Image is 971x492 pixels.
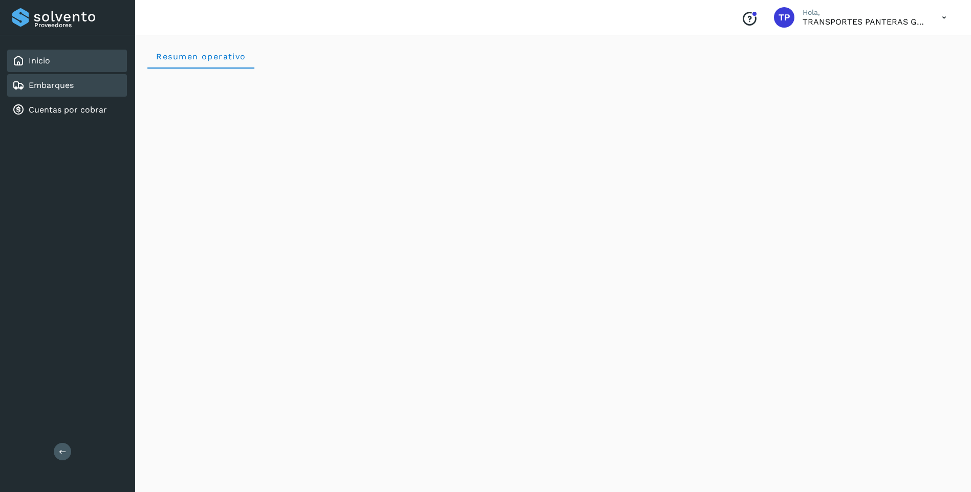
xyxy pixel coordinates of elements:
div: Inicio [7,50,127,72]
p: Hola, [803,8,925,17]
p: TRANSPORTES PANTERAS GAPO S.A. DE C.V. [803,17,925,27]
div: Embarques [7,74,127,97]
div: Cuentas por cobrar [7,99,127,121]
a: Cuentas por cobrar [29,105,107,115]
a: Embarques [29,80,74,90]
span: Resumen operativo [156,52,246,61]
a: Inicio [29,56,50,65]
p: Proveedores [34,21,123,29]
